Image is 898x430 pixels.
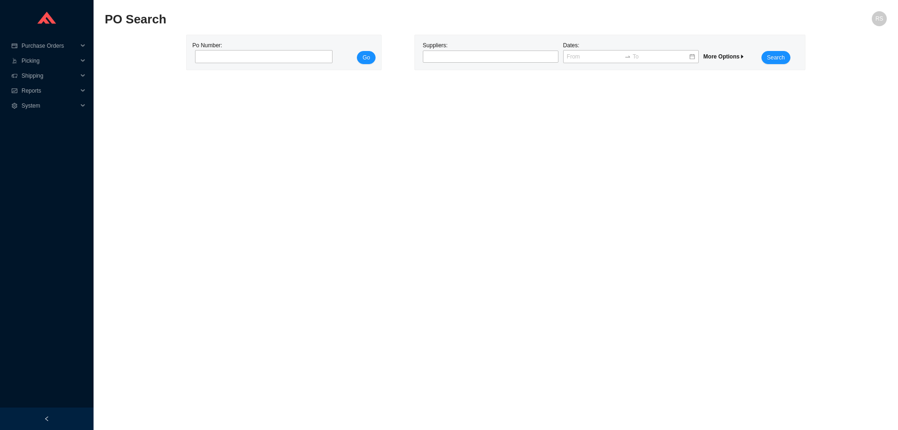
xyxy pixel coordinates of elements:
button: Search [761,51,790,64]
input: From [567,52,623,61]
span: fund [11,88,18,94]
span: Search [767,53,785,62]
span: setting [11,103,18,109]
span: RS [876,11,884,26]
span: System [22,98,78,113]
span: swap-right [624,53,631,60]
input: To [633,52,688,61]
span: Picking [22,53,78,68]
span: Reports [22,83,78,98]
button: Go [357,51,376,64]
div: Dates: [561,41,701,64]
span: Go [362,53,370,62]
div: Po Number: [192,41,330,64]
h2: PO Search [105,11,691,28]
div: Suppliers: [420,41,561,64]
span: credit-card [11,43,18,49]
span: caret-right [739,54,745,59]
span: to [624,53,631,60]
span: Shipping [22,68,78,83]
span: Purchase Orders [22,38,78,53]
span: More Options [703,53,745,60]
span: left [44,416,50,422]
